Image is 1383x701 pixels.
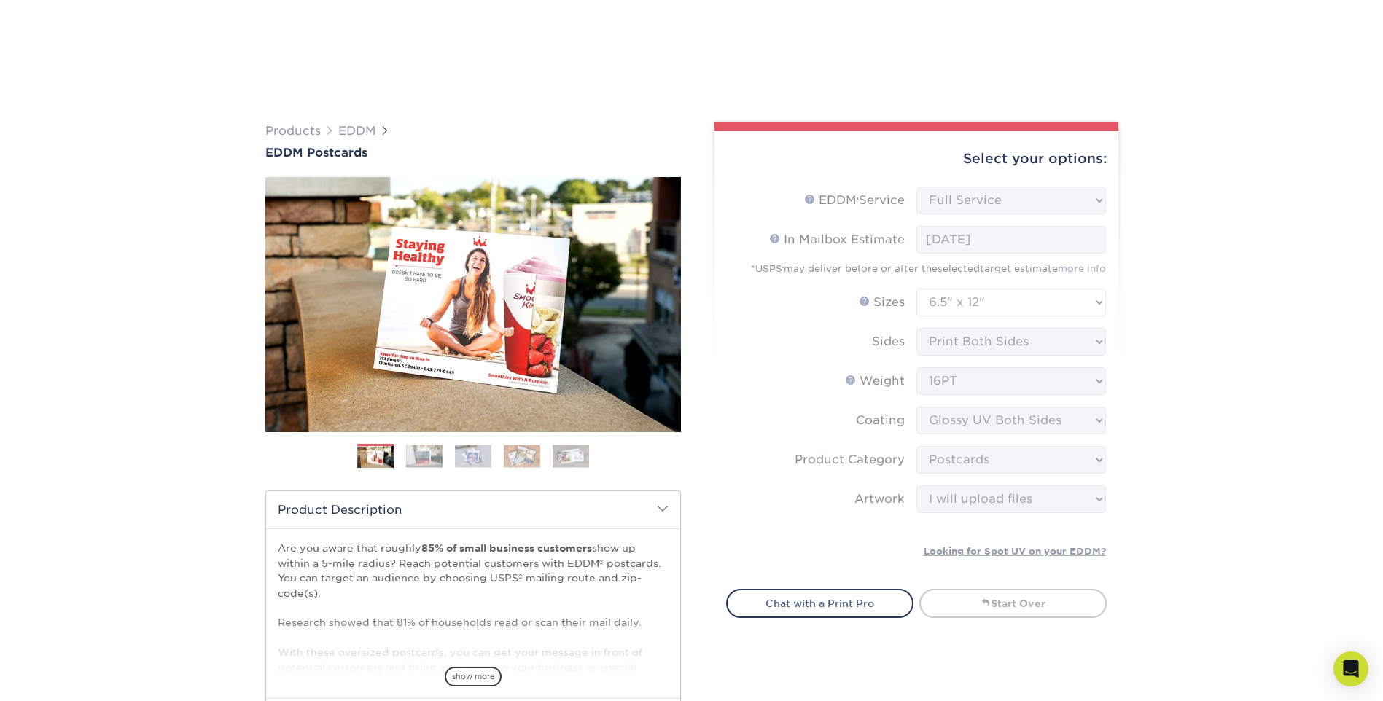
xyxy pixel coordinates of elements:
div: Select your options: [726,131,1107,187]
img: EDDM Postcards 01 [265,161,681,448]
strong: 85% of small business customers [421,542,592,554]
span: EDDM Postcards [265,146,367,160]
a: EDDM Postcards [265,146,681,160]
span: show more [445,667,502,686]
img: EDDM 05 [553,445,589,467]
a: Chat with a Print Pro [726,589,913,618]
a: Products [265,124,321,138]
img: EDDM 04 [504,445,540,467]
img: EDDM 01 [357,445,394,470]
div: Open Intercom Messenger [1333,651,1368,686]
img: EDDM 02 [406,445,443,467]
a: Start Over [919,589,1107,618]
img: EDDM 03 [455,445,491,467]
a: EDDM [338,124,376,138]
h2: Product Description [266,491,680,528]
